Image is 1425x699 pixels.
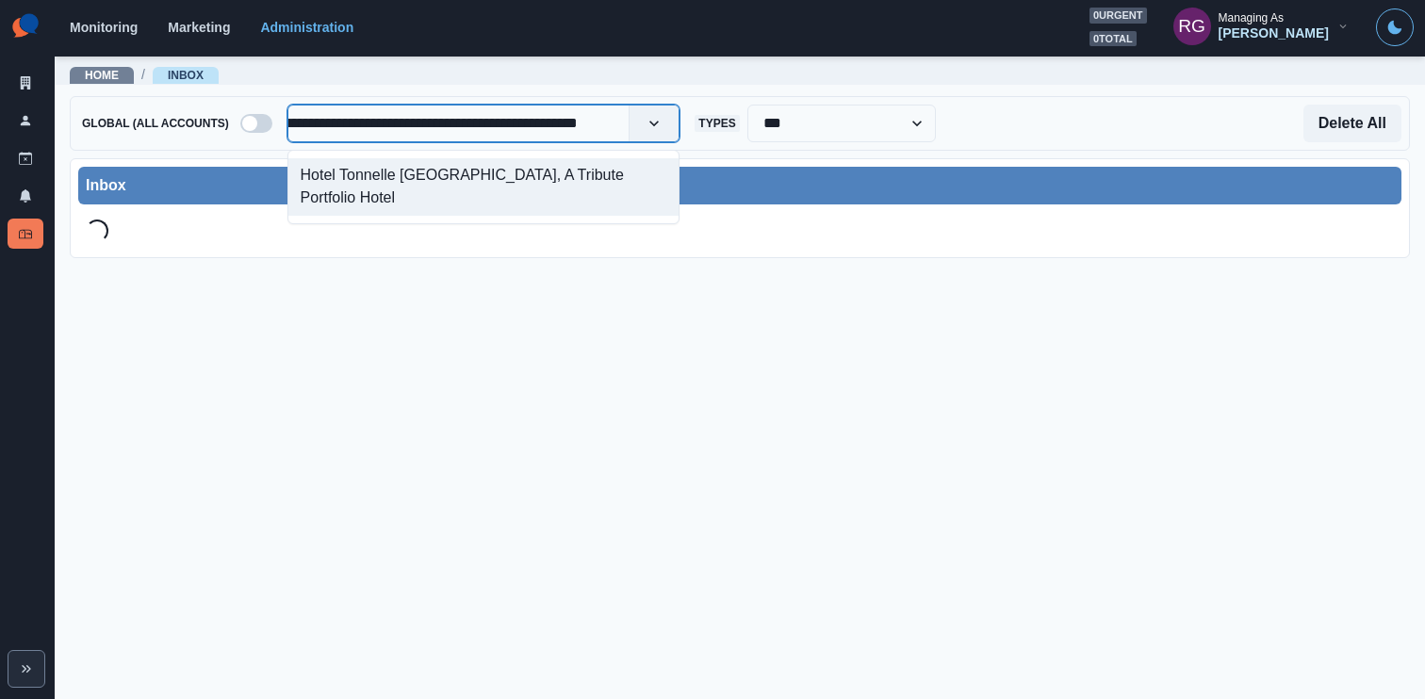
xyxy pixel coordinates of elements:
button: Delete All [1303,105,1401,142]
a: Marketing [168,20,230,35]
span: 0 urgent [1089,8,1147,24]
a: Monitoring [70,20,138,35]
span: 0 total [1089,31,1137,47]
span: Global (All Accounts) [78,115,233,132]
a: Notifications [8,181,43,211]
span: Types [695,115,739,132]
button: Expand [8,650,45,688]
div: Hotel Tonnelle [GEOGRAPHIC_DATA], A Tribute Portfolio Hotel [288,158,680,216]
span: / [141,65,145,85]
button: Managing As[PERSON_NAME] [1158,8,1365,45]
div: Russel Gabiosa [1178,4,1205,49]
a: Users [8,106,43,136]
div: Managing As [1219,11,1284,24]
a: Home [85,69,119,82]
nav: breadcrumb [70,65,219,85]
div: Inbox [86,174,1394,197]
div: [PERSON_NAME] [1219,25,1329,41]
a: Inbox [168,69,204,82]
button: Toggle Mode [1376,8,1414,46]
a: Inbox [8,219,43,249]
a: Draft Posts [8,143,43,173]
a: Administration [260,20,353,35]
a: Clients [8,68,43,98]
